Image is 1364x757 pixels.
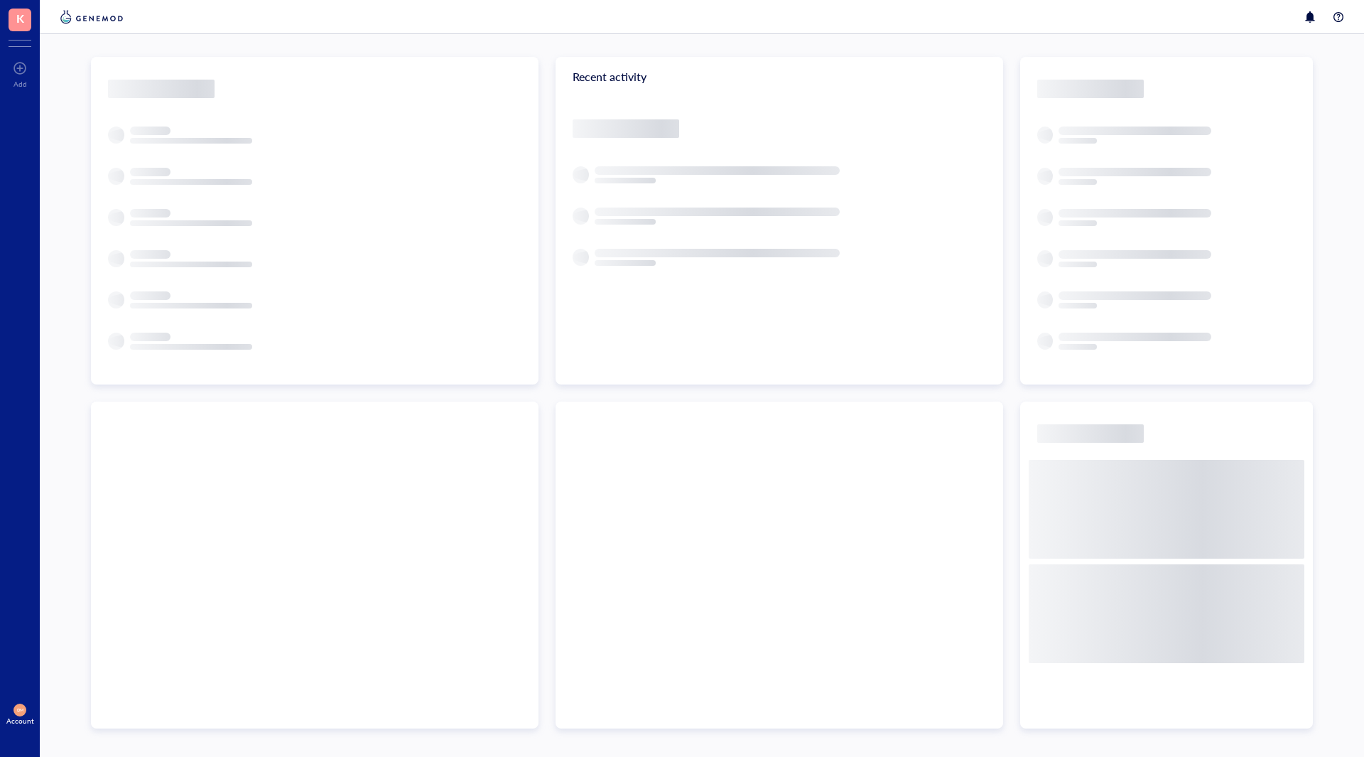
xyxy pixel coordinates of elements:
div: Recent activity [556,57,1003,97]
span: DM [16,707,23,712]
img: genemod-logo [57,9,126,26]
div: Account [6,716,34,725]
span: K [16,9,24,27]
div: Add [13,80,27,88]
